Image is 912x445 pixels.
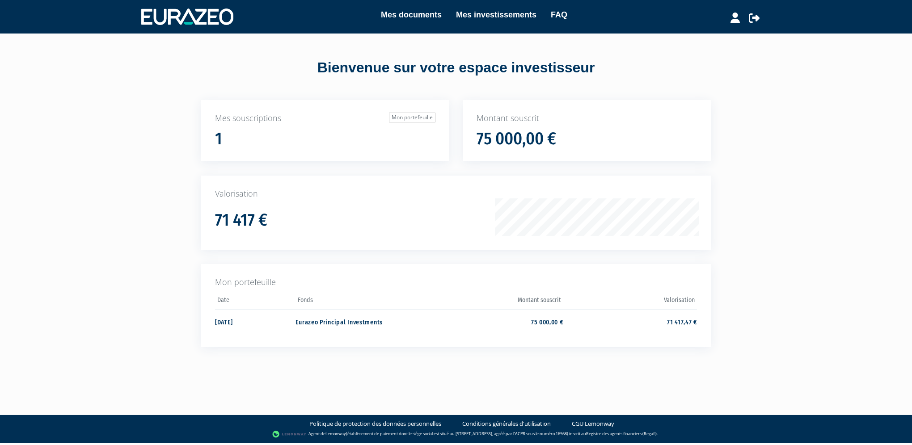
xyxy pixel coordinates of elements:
[9,430,903,439] div: - Agent de (établissement de paiement dont le siège social est situé au [STREET_ADDRESS], agréé p...
[477,113,697,124] p: Montant souscrit
[462,420,551,428] a: Conditions générales d'utilisation
[296,310,429,333] td: Eurazeo Principal Investments
[272,430,307,439] img: logo-lemonway.png
[141,8,233,25] img: 1732889491-logotype_eurazeo_blanc_rvb.png
[181,58,731,78] div: Bienvenue sur votre espace investisseur
[551,8,567,21] a: FAQ
[477,130,556,148] h1: 75 000,00 €
[586,431,657,437] a: Registre des agents financiers (Regafi)
[381,8,442,21] a: Mes documents
[215,113,435,124] p: Mes souscriptions
[296,294,429,310] th: Fonds
[215,277,697,288] p: Mon portefeuille
[563,310,697,333] td: 71 417,47 €
[572,420,614,428] a: CGU Lemonway
[389,113,435,122] a: Mon portefeuille
[563,294,697,310] th: Valorisation
[309,420,441,428] a: Politique de protection des données personnelles
[429,294,563,310] th: Montant souscrit
[215,294,296,310] th: Date
[215,130,222,148] h1: 1
[215,310,296,333] td: [DATE]
[325,431,346,437] a: Lemonway
[456,8,536,21] a: Mes investissements
[215,188,697,200] p: Valorisation
[215,211,267,230] h1: 71 417 €
[429,310,563,333] td: 75 000,00 €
